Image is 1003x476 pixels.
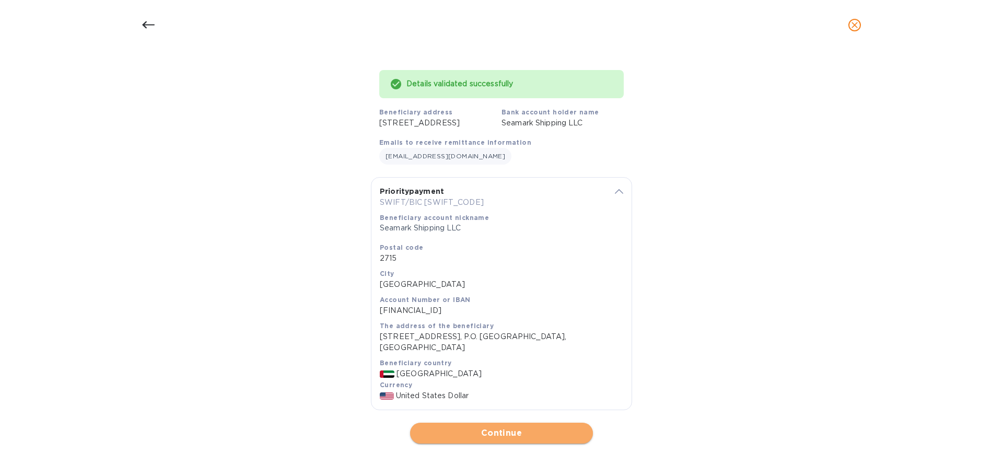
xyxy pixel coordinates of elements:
[386,152,505,160] span: [EMAIL_ADDRESS][DOMAIN_NAME]
[380,187,444,195] b: Priority payment
[396,391,469,400] span: United States Dollar
[380,243,423,251] b: Postal code
[380,370,394,378] img: AE
[380,279,623,290] p: [GEOGRAPHIC_DATA]
[380,214,489,222] b: Beneficiary account nickname
[406,75,613,94] div: Details validated successfully
[380,392,394,400] img: USD
[379,108,453,116] b: Beneficiary address
[380,331,623,353] p: [STREET_ADDRESS], P.O. [GEOGRAPHIC_DATA], [GEOGRAPHIC_DATA]
[380,305,623,316] p: [FINANCIAL_ID]
[379,138,531,146] b: Emails to receive remittance information
[410,423,593,444] button: Continue
[501,118,624,129] p: Seamark Shipping LLC
[842,13,867,38] button: close
[380,197,603,208] p: SWIFT/BIC [SWIFT_CODE]
[418,427,585,439] span: Continue
[380,322,494,330] b: The address of the beneficiary
[380,270,394,277] b: City
[380,223,603,234] p: Seamark Shipping LLC
[501,108,599,116] b: Bank account holder name
[380,253,623,264] p: 2715
[380,359,452,367] b: Beneficiary country
[396,369,482,378] span: [GEOGRAPHIC_DATA]
[380,381,412,389] b: Currency
[380,296,471,304] b: Account Number or IBAN
[379,118,501,129] p: [STREET_ADDRESS]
